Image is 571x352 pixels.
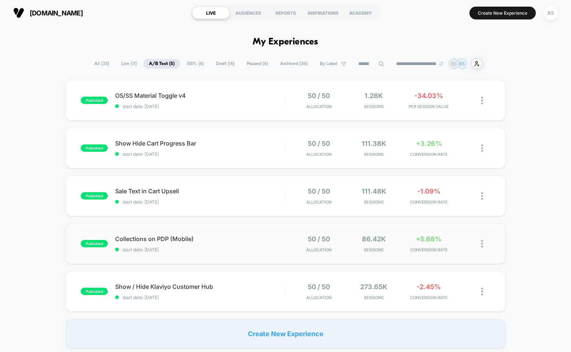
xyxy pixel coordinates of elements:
span: Sessions [348,200,399,205]
img: close [481,97,483,104]
img: Visually logo [13,7,24,18]
button: BS [541,6,560,21]
span: Show / Hide Klaviyo Customer Hub [115,283,285,290]
p: BS [451,61,457,67]
img: close [481,240,483,248]
span: PER SESSION VALUE [403,104,454,109]
img: close [481,144,483,152]
span: CONVERSION RATE [403,200,454,205]
span: Live ( 11 ) [116,59,142,69]
span: Sessions [348,247,399,252]
span: published [81,288,108,295]
span: published [81,97,108,104]
span: 50 / 50 [308,283,330,291]
button: Create New Experience [469,7,536,19]
span: 273.65k [360,283,387,291]
span: Draft ( 16 ) [211,59,240,69]
span: Sessions [348,104,399,109]
span: start date: [DATE] [115,199,285,205]
span: start date: [DATE] [115,247,285,252]
span: Archived ( 36 ) [275,59,313,69]
span: 100% ( 6 ) [181,59,209,69]
img: end [439,61,443,66]
span: published [81,240,108,247]
span: 111.38k [362,140,386,147]
span: 50 / 50 [308,187,330,195]
span: 50 / 50 [308,235,330,243]
span: 86.42k [362,235,386,243]
span: +3.26% [416,140,442,147]
span: -1.09% [417,187,440,195]
span: Allocation [306,247,332,252]
span: Sessions [348,152,399,157]
span: Show Hide Cart Progress Bar [115,140,285,147]
span: -34.03% [414,92,443,100]
div: ACADEMY [342,7,379,19]
h1: My Experiences [253,37,318,47]
span: All ( 33 ) [89,59,115,69]
span: Sale Text in Cart Upsell [115,187,285,195]
span: 50 / 50 [308,140,330,147]
span: Paused ( 6 ) [241,59,274,69]
span: CONVERSION RATE [403,247,454,252]
img: close [481,192,483,200]
span: A/B Test ( 5 ) [143,59,180,69]
div: BS [543,6,558,20]
div: AUDIENCES [230,7,267,19]
span: 50 / 50 [308,92,330,100]
span: Allocation [306,200,332,205]
span: published [81,144,108,152]
div: INSPIRATIONS [304,7,342,19]
div: REPORTS [267,7,304,19]
span: +5.68% [416,235,442,243]
img: close [481,288,483,295]
p: BS [459,61,465,67]
span: Sessions [348,295,399,300]
span: By Label [320,61,337,67]
span: Allocation [306,152,332,157]
span: OS/SS Material Toggle v4 [115,92,285,99]
span: 111.48k [362,187,386,195]
span: [DOMAIN_NAME] [30,9,83,17]
span: start date: [DATE] [115,295,285,300]
span: start date: [DATE] [115,151,285,157]
div: Create New Experience [66,319,505,348]
span: Collections on PDP (Mobile) [115,235,285,243]
span: start date: [DATE] [115,104,285,109]
span: -2.45% [417,283,441,291]
span: CONVERSION RATE [403,295,454,300]
button: [DOMAIN_NAME] [11,7,85,19]
div: LIVE [192,7,230,19]
span: Allocation [306,104,332,109]
span: 1.28k [365,92,383,100]
span: Allocation [306,295,332,300]
span: CONVERSION RATE [403,152,454,157]
span: published [81,192,108,200]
